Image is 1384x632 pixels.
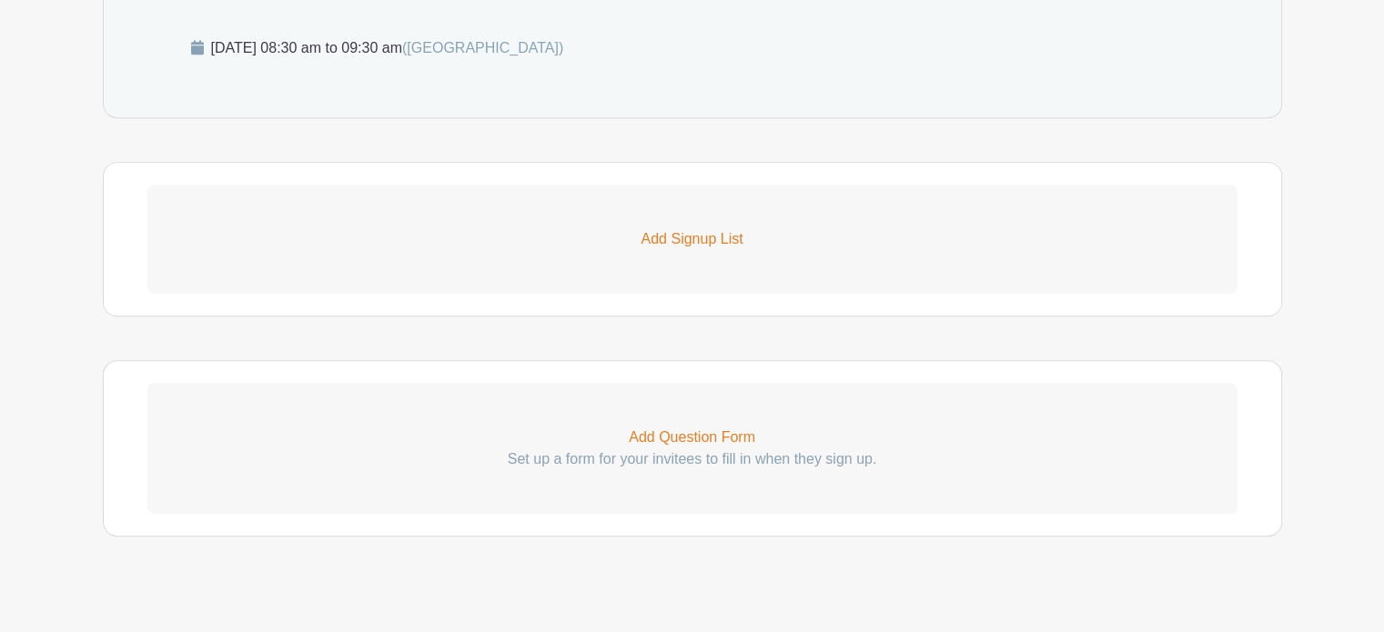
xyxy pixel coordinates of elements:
p: [DATE] 08:30 am to 09:30 am [191,37,1194,59]
a: Add Signup List [147,185,1238,294]
p: Set up a form for your invitees to fill in when they sign up. [147,448,1238,470]
span: ([GEOGRAPHIC_DATA]) [402,40,563,55]
p: Add Question Form [147,426,1238,448]
p: Add Signup List [147,228,1238,250]
a: Add Question Form Set up a form for your invitees to fill in when they sign up. [147,383,1238,514]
